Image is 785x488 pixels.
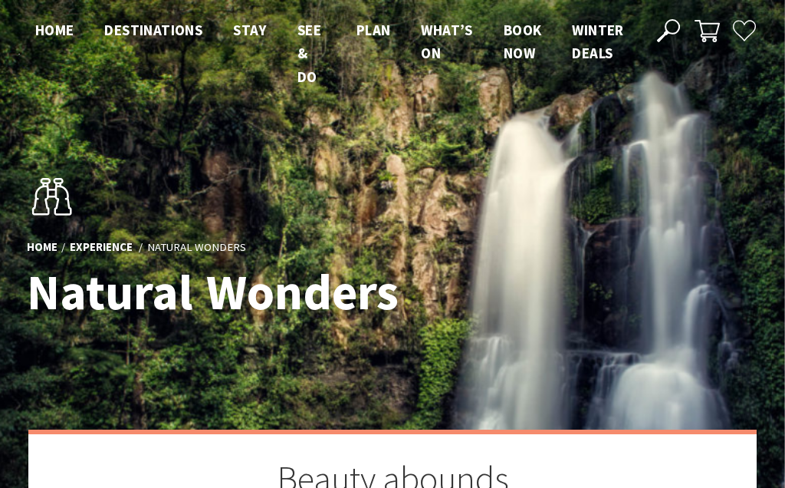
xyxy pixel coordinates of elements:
[20,18,639,88] nav: Main Menu
[104,21,202,39] span: Destinations
[356,21,391,39] span: Plan
[421,21,472,62] span: What’s On
[27,239,57,256] a: Home
[27,265,460,320] h1: Natural Wonders
[504,21,542,62] span: Book now
[297,21,321,86] span: See & Do
[233,21,267,39] span: Stay
[572,21,623,62] span: Winter Deals
[35,21,74,39] span: Home
[70,239,133,256] a: Experience
[147,238,246,256] li: Natural Wonders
